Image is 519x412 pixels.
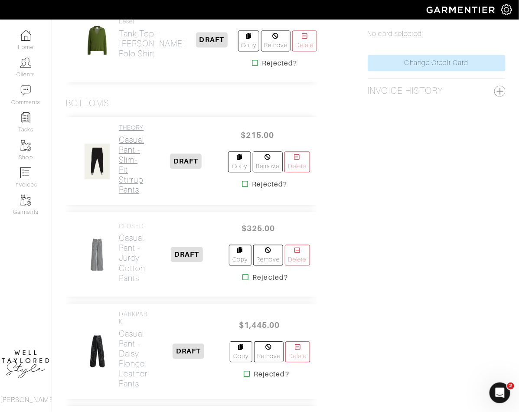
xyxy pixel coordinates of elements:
[238,30,259,51] a: Copy
[119,222,145,230] h4: CLOSED
[368,29,506,39] p: No card selected
[262,58,297,69] strong: Rejected?
[233,316,285,334] span: $1,445.00
[232,126,284,144] span: $215.00
[285,341,310,362] a: Delete
[84,143,111,180] img: k2aRUyonKhgid4MFqueoj8aG
[253,272,288,283] strong: Rejected?
[119,233,145,283] h2: Casual Pant - Jurdy Cotton Pants
[490,383,510,403] iframe: Intercom live chat
[173,343,204,359] span: DRAFT
[254,369,289,379] strong: Rejected?
[228,151,251,172] a: Copy
[20,112,31,123] img: reminder-icon-8004d30b9f0a5d33ae49ab947aed9ed385cf756f9e5892f1edd6e32f2345188e.png
[253,151,282,172] a: Remove
[20,57,31,68] img: clients-icon-6bae9207a08558b7cb47a8932f037763ab4055f8c8b6bfacd5dc20c3e0201464.png
[507,383,514,389] span: 2
[230,341,252,362] a: Copy
[368,55,506,71] a: Change Credit Card
[20,85,31,96] img: comment-icon-a0a6a9ef722e966f86d9cbdc48e553b5cf19dbc54f86b18d962a5391bc8f6eb6.png
[20,167,31,178] img: orders-icon-0abe47150d42831381b5fb84f609e132dff9fe21cb692f30cb5eec754e2cba89.png
[119,18,186,59] a: Leset Tank Top -[PERSON_NAME] Polo Shirt
[196,32,228,47] span: DRAFT
[292,30,317,51] a: Delete
[252,179,287,190] strong: Rejected?
[119,222,145,283] a: CLOSED Casual Pant -Jurdy Cotton Pants
[285,245,310,265] a: Delete
[501,4,512,15] img: gear-icon-white-bd11855cb880d31180b6d7d6211b90ccbf57a29d726f0c71d8c61bd08dd39cc2.png
[284,151,310,172] a: Delete
[119,329,147,389] h2: Casual Pant - Daisy Plonge Leather Pants
[119,29,186,59] h2: Tank Top - [PERSON_NAME] Polo Shirt
[422,2,501,17] img: garmentier-logo-header-white-b43fb05a5012e4ada735d5af1a66efaba907eab6374d6393d1fbf88cb4ef424d.png
[170,154,202,169] span: DRAFT
[253,245,283,265] a: Remove
[85,333,108,369] img: STn9Q7LjGkHSe5fjEtsPHnrm
[229,245,252,265] a: Copy
[85,22,108,58] img: v88eWzJ2eGqMcaqXH9SjcByg
[20,195,31,206] img: garments-icon-b7da505a4dc4fd61783c78ac3ca0ef83fa9d6f193b1c9dc38574b1d14d53ca28.png
[119,18,186,25] h4: Leset
[85,236,108,273] img: WTSS4Cax6pg8XQbY2mDx2yLj
[368,85,443,96] h2: Invoice History
[261,30,291,51] a: Remove
[171,247,202,262] span: DRAFT
[20,140,31,151] img: garments-icon-b7da505a4dc4fd61783c78ac3ca0ef83fa9d6f193b1c9dc38574b1d14d53ca28.png
[232,219,284,238] span: $325.00
[254,341,284,362] a: Remove
[119,124,144,195] a: THEORY Casual Pant -Slim-Fit Stirrup Pants
[65,98,109,109] h3: Bottoms
[119,135,144,195] h2: Casual Pant - Slim-Fit Stirrup Pants
[119,124,144,131] h4: THEORY
[119,311,147,389] a: DARKPARK Casual Pant -Daisy Plonge Leather Pants
[119,311,147,325] h4: DARKPARK
[20,30,31,41] img: dashboard-icon-dbcd8f5a0b271acd01030246c82b418ddd0df26cd7fceb0bd07c9910d44c42f6.png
